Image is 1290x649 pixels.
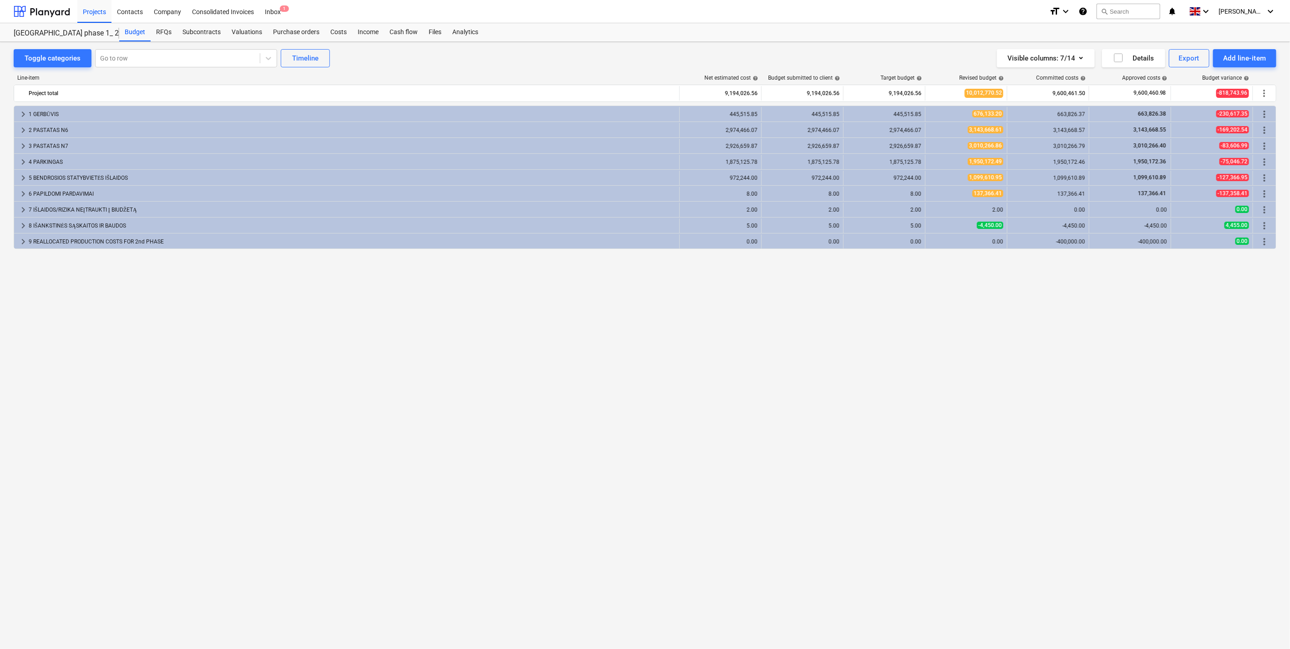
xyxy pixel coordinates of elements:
[847,111,921,117] div: 445,515.85
[847,223,921,229] div: 5.00
[929,238,1003,245] div: 0.00
[29,218,676,233] div: 8 IŠANKSTINĖS SĄSKAITOS IR BAUDOS
[119,23,151,41] a: Budget
[1259,109,1270,120] span: More actions
[1244,605,1290,649] iframe: Chat Widget
[18,157,29,167] span: keyboard_arrow_right
[1133,89,1167,97] span: 9,600,460.98
[1102,49,1165,67] button: Details
[1216,174,1249,181] span: -127,366.95
[1259,157,1270,167] span: More actions
[765,223,840,229] div: 5.00
[1137,190,1167,197] span: 137,366.41
[1259,204,1270,215] span: More actions
[1137,111,1167,117] span: 663,826.38
[929,207,1003,213] div: 2.00
[972,110,1003,117] span: 676,133.20
[29,187,676,201] div: 6 PAPILDOMI PARDAVIMAI
[29,171,676,185] div: 5 BENDROSIOS STATYBVIETĖS IŠLAIDOS
[29,155,676,169] div: 4 PARKINGAS
[1179,52,1200,64] div: Export
[683,159,758,165] div: 1,875,125.78
[683,223,758,229] div: 5.00
[683,238,758,245] div: 0.00
[847,86,921,101] div: 9,194,026.56
[768,75,840,81] div: Budget submitted to client
[151,23,177,41] a: RFQs
[1259,141,1270,152] span: More actions
[29,107,676,122] div: 1 GERBŪVIS
[1219,142,1249,149] span: -83,606.99
[1259,220,1270,231] span: More actions
[281,49,330,67] button: Timeline
[1216,89,1249,97] span: -818,743.96
[292,52,319,64] div: Timeline
[1011,223,1085,229] div: -4,450.00
[25,52,81,64] div: Toggle categories
[1133,174,1167,181] span: 1,099,610.89
[968,174,1003,181] span: 1,099,610.95
[1011,238,1085,245] div: -400,000.00
[1093,223,1167,229] div: -4,450.00
[1060,6,1071,17] i: keyboard_arrow_down
[352,23,384,41] a: Income
[18,109,29,120] span: keyboard_arrow_right
[1011,127,1085,133] div: 3,143,668.57
[847,175,921,181] div: 972,244.00
[447,23,484,41] div: Analytics
[847,207,921,213] div: 2.00
[1097,4,1160,19] button: Search
[29,203,676,217] div: 7 IŠLAIDOS/RIZIKA NEĮTRAUKTI Į BIUDŽETĄ
[1011,143,1085,149] div: 3,010,266.79
[1259,188,1270,199] span: More actions
[751,76,758,81] span: help
[29,139,676,153] div: 3 PASTATAS N7
[1223,52,1266,64] div: Add line-item
[1036,75,1086,81] div: Committed costs
[683,191,758,197] div: 8.00
[18,141,29,152] span: keyboard_arrow_right
[977,222,1003,229] span: -4,450.00
[325,23,352,41] a: Costs
[765,175,840,181] div: 972,244.00
[384,23,423,41] a: Cash flow
[1216,126,1249,133] span: -169,202.54
[765,127,840,133] div: 2,974,466.07
[765,86,840,101] div: 9,194,026.56
[14,49,91,67] button: Toggle categories
[1093,207,1167,213] div: 0.00
[997,76,1004,81] span: help
[1201,6,1212,17] i: keyboard_arrow_down
[1213,49,1276,67] button: Add line-item
[847,159,921,165] div: 1,875,125.78
[965,89,1003,97] span: 10,012,770.52
[18,220,29,231] span: keyboard_arrow_right
[972,190,1003,197] span: 137,366.41
[765,143,840,149] div: 2,926,659.87
[423,23,447,41] div: Files
[1259,236,1270,247] span: More actions
[1133,127,1167,133] span: 3,143,668.55
[18,172,29,183] span: keyboard_arrow_right
[1219,8,1265,15] span: [PERSON_NAME]
[1203,75,1250,81] div: Budget variance
[1242,76,1250,81] span: help
[1133,158,1167,165] span: 1,950,172.36
[226,23,268,41] a: Valuations
[915,76,922,81] span: help
[959,75,1004,81] div: Revised budget
[683,207,758,213] div: 2.00
[683,175,758,181] div: 972,244.00
[268,23,325,41] a: Purchase orders
[1219,158,1249,165] span: -75,046.72
[14,29,108,38] div: [GEOGRAPHIC_DATA] phase 1_ 2901836/2901811
[18,125,29,136] span: keyboard_arrow_right
[1049,6,1060,17] i: format_size
[1265,6,1276,17] i: keyboard_arrow_down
